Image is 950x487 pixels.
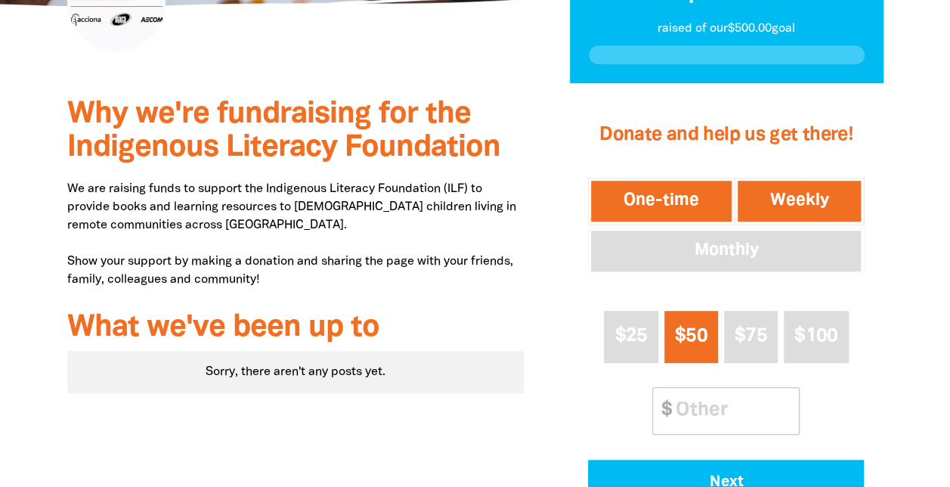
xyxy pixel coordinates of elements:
div: Sorry, there aren't any posts yet. [67,351,525,393]
button: $100 [784,311,849,363]
button: $25 [604,311,658,363]
p: We are raising funds to support the Indigenous Literacy Foundation (ILF) to provide books and lea... [67,180,525,289]
button: $75 [724,311,778,363]
span: $50 [675,327,707,345]
span: Why we're fundraising for the Indigenous Literacy Foundation [67,101,500,162]
span: $ [653,388,671,434]
button: $50 [664,311,718,363]
p: raised of our $500.00 goal [589,20,865,38]
span: $75 [735,327,767,345]
button: One-time [588,178,735,225]
span: $25 [614,327,647,345]
span: $100 [794,327,837,345]
button: Monthly [588,228,864,275]
div: Paginated content [67,351,525,393]
input: Other [665,388,799,434]
button: Weekly [735,178,865,225]
h2: Donate and help us get there! [588,105,864,166]
h3: What we've been up to [67,312,525,345]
